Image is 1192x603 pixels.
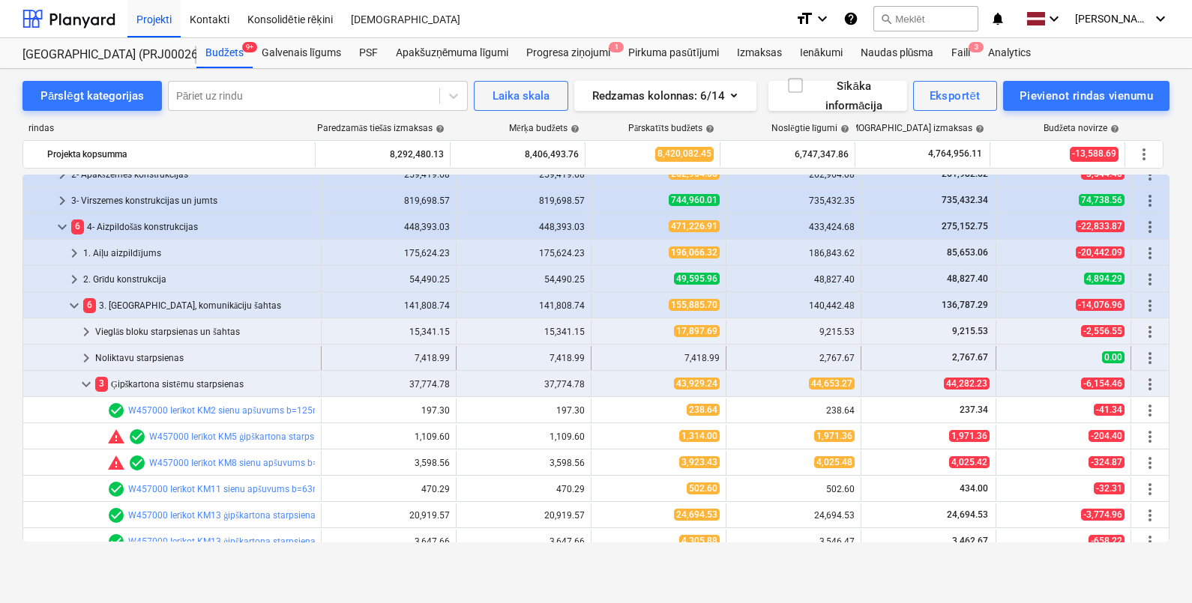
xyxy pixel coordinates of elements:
[77,323,95,341] span: keyboard_arrow_right
[679,456,720,468] span: 3,923.43
[1141,244,1159,262] span: Vairāk darbību
[328,510,450,521] div: 20,919.57
[674,509,720,521] span: 24,694.53
[732,405,855,416] div: 238.64
[328,196,450,206] div: 819,698.57
[387,38,517,68] a: Apakšuzņēmuma līgumi
[940,169,990,179] span: 261,982.62
[1141,192,1159,210] span: Vairāk darbību
[732,536,855,547] div: 3,546.47
[83,294,315,318] div: 3. [GEOGRAPHIC_DATA], komunikāciju šahtas
[930,86,981,106] div: Eksportēt
[852,38,943,68] div: Naudas plūsma
[328,405,450,416] div: 197.30
[972,124,984,133] span: help
[1089,430,1125,442] span: -204.40
[328,300,450,311] div: 141,808.74
[196,38,253,68] div: Budžets
[1141,480,1159,498] span: Vairāk darbību
[22,47,178,63] div: [GEOGRAPHIC_DATA] (PRJ0002627, K-1 un K-2(2.kārta) 2601960
[1141,454,1159,472] span: Vairāk darbību
[317,123,445,134] div: Paredzamās tiešās izmaksas
[1081,509,1125,521] span: -3,774.96
[1081,325,1125,337] span: -2,556.55
[463,353,585,363] div: 7,418.99
[837,123,984,134] div: [DEMOGRAPHIC_DATA] izmaksas
[814,430,855,442] span: 1,971.36
[83,241,315,265] div: 1. Aiļu aizpildījums
[53,192,71,210] span: keyboard_arrow_right
[65,270,83,288] span: keyboard_arrow_right
[128,454,146,472] span: Rindas vienumam ir 2 PSF
[942,38,979,68] a: Faili3
[940,221,990,231] span: 275,152.75
[669,168,720,180] span: 262,964.08
[574,81,756,111] button: Redzamas kolonnas:6/14
[791,38,852,68] div: Ienākumi
[951,536,990,546] span: 3,462.67
[328,222,450,232] div: 448,393.03
[22,123,316,134] div: rindas
[463,327,585,337] div: 15,341.15
[669,246,720,258] span: 196,066.32
[71,219,84,234] span: 6
[457,142,579,166] div: 8,406,493.76
[1141,218,1159,236] span: Vairāk darbību
[940,300,990,310] span: 136,787.29
[463,405,585,416] div: 197.30
[463,379,585,390] div: 37,774.78
[128,510,798,521] a: W457000 Ierīkot KM13 ģipškartona starpsienas b=75mm pa metāla karkasu b=50mm ar minerālo skaņas i...
[71,189,315,213] div: 3- Virszemes konstrukcijas un jumts
[1045,10,1063,28] i: keyboard_arrow_down
[1076,220,1125,232] span: -22,833.87
[128,405,804,416] a: W457000 Ierīkot KM2 sienu apšuvums b=125mm pa metāla karkasu b=100mm ar minerālo skaņas izolāciju...
[674,378,720,390] span: 43,929.24
[328,379,450,390] div: 37,774.78
[107,454,125,472] span: Faktiskās izmaksas pārsniedz pārskatīto budžetu
[1141,323,1159,341] span: Vairāk darbību
[328,458,450,468] div: 3,598.56
[726,142,849,166] div: 6,747,347.86
[592,86,738,106] div: Redzamas kolonnas : 6/14
[679,535,720,547] span: 4,305.88
[196,38,253,68] a: Budžets9+
[149,431,868,442] a: W457000 Ierīkot KM5 ģipškartona starpsienas b=150mm pa metāla karkasu b=100mm ar minerālo skaņas ...
[328,169,450,180] div: 259,419.68
[843,10,858,28] i: Zināšanu pamats
[979,38,1040,68] div: Analytics
[107,533,125,551] span: Rindas vienumam ir 2 PSF
[1135,145,1153,163] span: Vairāk darbību
[732,248,855,258] div: 186,843.62
[913,81,997,111] button: Eksportēt
[463,222,585,232] div: 448,393.03
[128,536,854,547] a: W457000 Ierīkot KM13 ģipškartona starpsienas b=75mm pa metāla karkasu b=50mm ar minerālo skaņas i...
[1141,297,1159,315] span: Vairāk darbību
[669,220,720,232] span: 471,226.91
[619,38,728,68] a: Pirkuma pasūtījumi
[463,431,585,442] div: 1,109.60
[628,123,714,134] div: Pārskatīts budžets
[1044,123,1119,134] div: Budžeta novirze
[128,484,794,494] a: W457000 Ierīkot KM11 sienu apšuvums b=63mm pa metāla karkasu b=50mm ar minerālo skaņas izolāciju ...
[945,247,990,258] span: 85,653.06
[837,124,849,133] span: help
[969,42,984,52] span: 3
[95,377,108,391] span: 3
[107,506,125,524] span: Rindas vienumam ir 2 PSF
[1152,10,1170,28] i: keyboard_arrow_down
[53,166,71,184] span: keyboard_arrow_right
[463,196,585,206] div: 819,698.57
[1141,270,1159,288] span: Vairāk darbību
[463,536,585,547] div: 3,647.66
[674,325,720,337] span: 17,897.69
[517,38,619,68] div: Progresa ziņojumi
[669,194,720,206] span: 744,960.01
[53,218,71,236] span: keyboard_arrow_down
[107,428,125,446] span: Faktiskās izmaksas pārsniedz pārskatīto budžetu
[732,353,855,363] div: 2,767.67
[1141,506,1159,524] span: Vairāk darbību
[1141,402,1159,419] span: Vairāk darbību
[322,142,444,166] div: 8,292,480.13
[702,124,714,133] span: help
